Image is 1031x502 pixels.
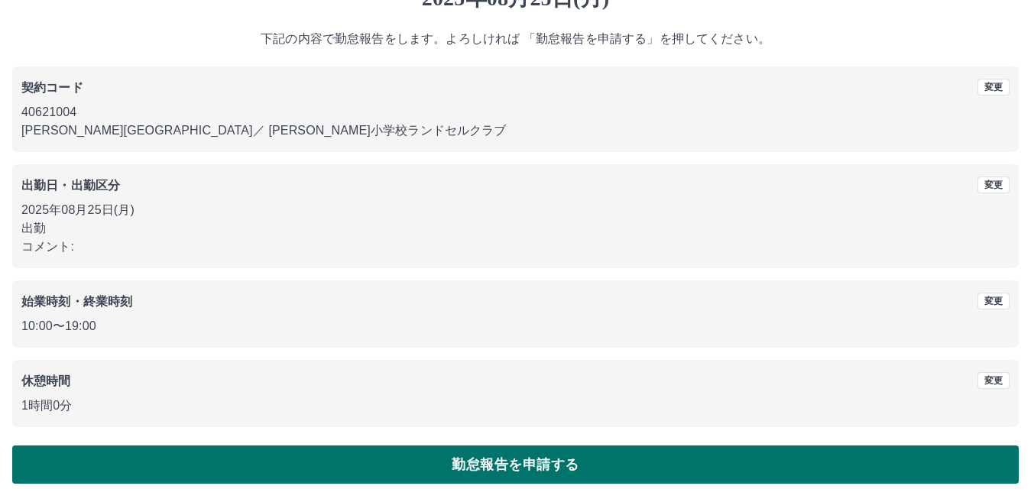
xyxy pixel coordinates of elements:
p: 下記の内容で勤怠報告をします。よろしければ 「勤怠報告を申請する」を押してください。 [12,30,1019,48]
b: 契約コード [21,81,83,94]
p: 10:00 〜 19:00 [21,317,1010,335]
p: 40621004 [21,103,1010,121]
b: 始業時刻・終業時刻 [21,295,132,308]
button: 変更 [978,372,1010,389]
button: 変更 [978,177,1010,193]
button: 変更 [978,293,1010,309]
p: 1時間0分 [21,397,1010,415]
b: 休憩時間 [21,374,71,387]
button: 勤怠報告を申請する [12,445,1019,484]
button: 変更 [978,79,1010,96]
p: 2025年08月25日(月) [21,201,1010,219]
p: 出勤 [21,219,1010,238]
p: コメント: [21,238,1010,256]
p: [PERSON_NAME][GEOGRAPHIC_DATA] ／ [PERSON_NAME]小学校ランドセルクラブ [21,121,1010,140]
b: 出勤日・出勤区分 [21,179,120,192]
